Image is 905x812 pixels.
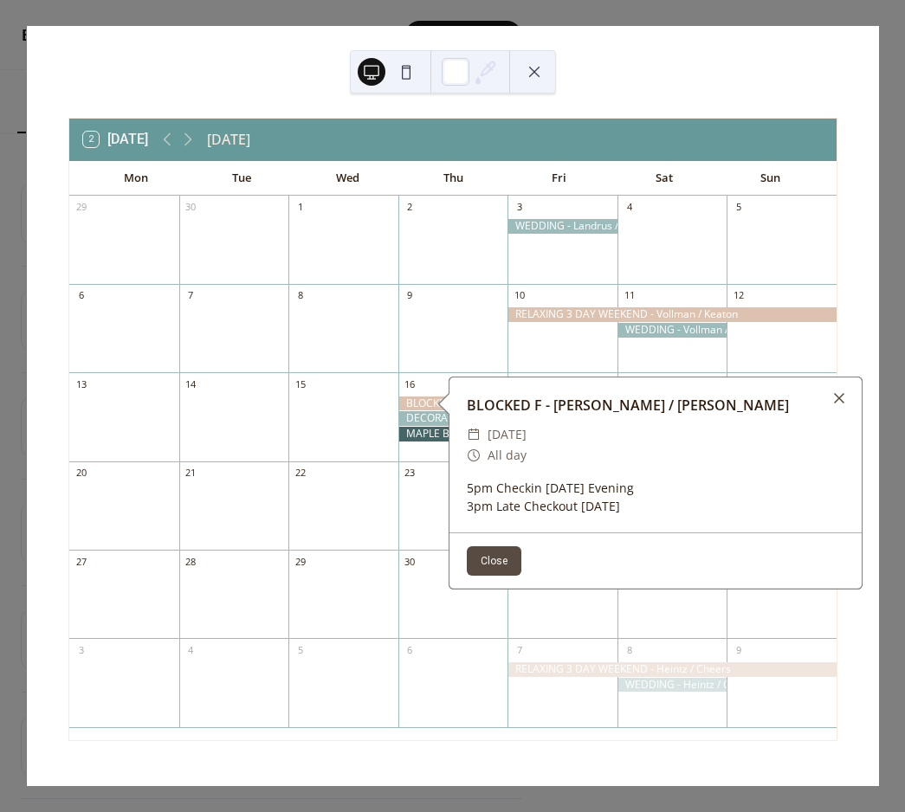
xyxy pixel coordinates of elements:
div: Thu [400,161,506,196]
div: BLOCKED F - [PERSON_NAME] / [PERSON_NAME] [449,395,861,416]
button: Close [467,546,521,576]
div: DECORATE - Buehner / McIlwaine [398,411,508,426]
div: 8 [623,643,636,656]
div: 30 [404,555,417,568]
div: 7 [513,643,526,656]
div: WEDDING - Vollman / Keaton [617,323,727,338]
div: Tue [189,161,294,196]
div: 3 [513,201,526,214]
div: 4 [623,201,636,214]
div: 4 [184,643,197,656]
span: [DATE] [488,424,527,445]
div: 10 [513,289,526,302]
div: RELAXING 3 DAY WEEKEND - Heintz / Cheers [507,662,837,677]
div: 15 [294,377,307,390]
div: 5 [732,201,745,214]
div: 22 [294,467,307,480]
div: Sat [611,161,717,196]
div: 30 [184,201,197,214]
div: 28 [184,555,197,568]
div: 23 [404,467,417,480]
div: 5pm Checkin [DATE] Evening 3pm Late Checkout [DATE] [449,479,861,515]
div: 3 [74,643,87,656]
div: BLOCKED F - Buehner / McIlwaine [398,396,508,411]
button: 2[DATE] [77,127,154,151]
div: 7 [184,289,197,302]
div: 5 [294,643,307,656]
div: Mon [83,161,189,196]
div: 6 [74,289,87,302]
div: 2 [404,201,417,214]
span: All day [488,445,527,466]
div: [DATE] [207,129,250,150]
div: 13 [74,377,87,390]
div: 8 [294,289,307,302]
div: 16 [404,377,417,390]
div: RELAXING 3 DAY WEEKEND - Vollman / Keaton [507,307,837,322]
div: WEDDING - Landrus / Ritzu [507,219,617,234]
div: 6 [404,643,417,656]
div: 1 [294,201,307,214]
div: WEDDING - Heintz / Cheers [617,678,727,693]
div: 21 [184,467,197,480]
div: Sun [717,161,823,196]
div: 29 [294,555,307,568]
div: 29 [74,201,87,214]
div: Wed [294,161,400,196]
div: ​ [467,445,481,466]
div: 20 [74,467,87,480]
div: 14 [184,377,197,390]
div: 27 [74,555,87,568]
div: ​ [467,424,481,445]
div: Fri [506,161,611,196]
div: 12 [732,289,745,302]
div: 9 [404,289,417,302]
div: MAPLE BROOK - Buehner / McIlwaine [398,427,617,441]
div: 9 [732,643,745,656]
div: 11 [623,289,636,302]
